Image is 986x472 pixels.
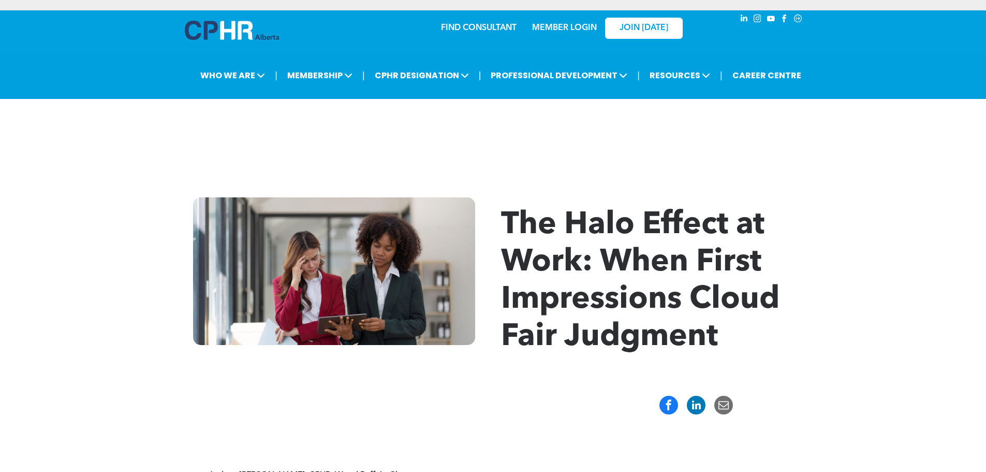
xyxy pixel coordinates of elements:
[646,66,713,85] span: RESOURCES
[284,66,356,85] span: MEMBERSHIP
[197,66,268,85] span: WHO WE ARE
[185,21,279,40] img: A blue and white logo for cp alberta
[441,24,517,32] a: FIND CONSULTANT
[729,66,804,85] a: CAREER CENTRE
[275,65,277,86] li: |
[752,13,763,27] a: instagram
[372,66,472,85] span: CPHR DESIGNATION
[362,65,365,86] li: |
[792,13,804,27] a: Social network
[479,65,481,86] li: |
[501,210,779,353] span: The Halo Effect at Work: When First Impressions Cloud Fair Judgment
[766,13,777,27] a: youtube
[739,13,750,27] a: linkedin
[720,65,723,86] li: |
[488,66,630,85] span: PROFESSIONAL DEVELOPMENT
[779,13,790,27] a: facebook
[637,65,640,86] li: |
[620,23,668,33] span: JOIN [DATE]
[532,24,597,32] a: MEMBER LOGIN
[605,18,683,39] a: JOIN [DATE]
